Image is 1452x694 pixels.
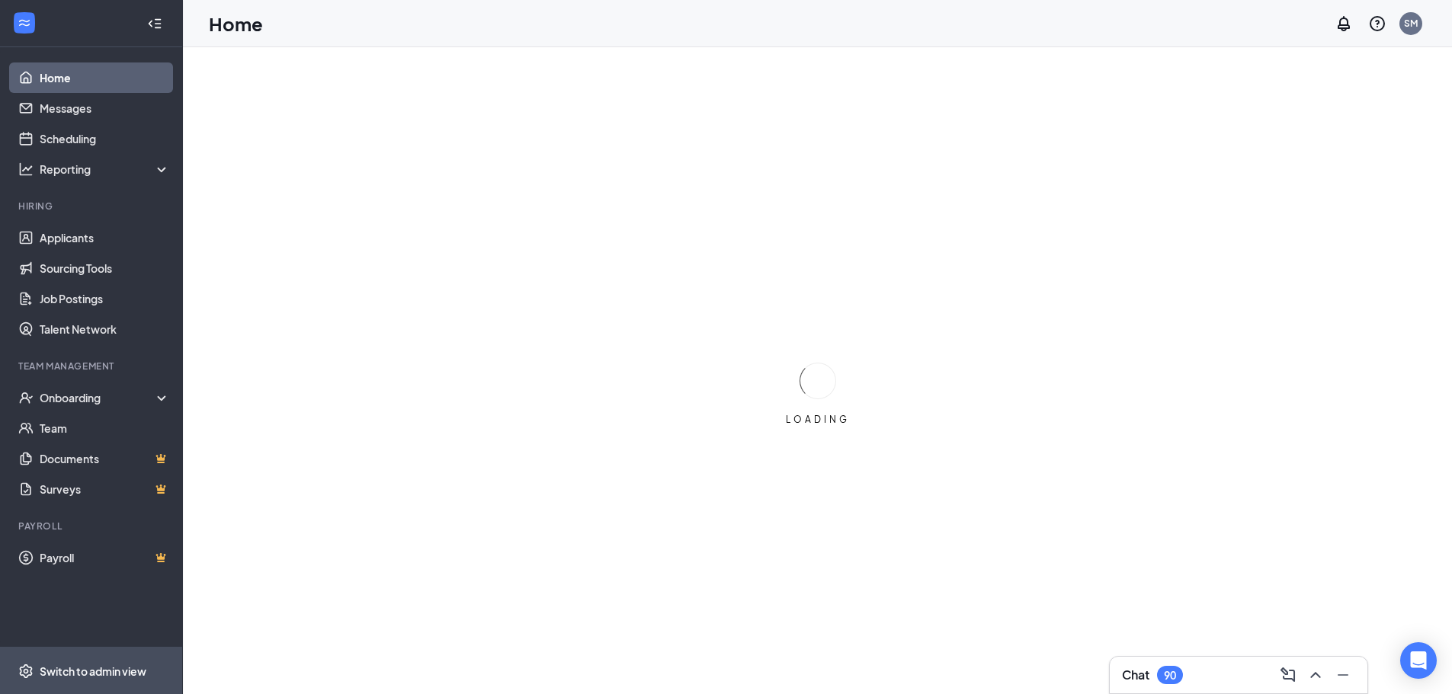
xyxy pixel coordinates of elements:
div: SM [1404,17,1418,30]
a: Team [40,413,170,443]
svg: Settings [18,664,34,679]
svg: Collapse [147,16,162,31]
div: 90 [1164,669,1176,682]
a: Sourcing Tools [40,253,170,283]
svg: QuestionInfo [1368,14,1386,33]
svg: Analysis [18,162,34,177]
a: SurveysCrown [40,474,170,504]
svg: ComposeMessage [1279,666,1297,684]
a: Scheduling [40,123,170,154]
h1: Home [209,11,263,37]
div: Payroll [18,520,167,532]
svg: UserCheck [18,390,34,405]
a: Talent Network [40,314,170,344]
a: Home [40,62,170,93]
svg: Minimize [1334,666,1352,684]
button: ChevronUp [1303,663,1328,687]
div: Team Management [18,360,167,373]
div: Open Intercom Messenger [1400,642,1437,679]
button: ComposeMessage [1276,663,1300,687]
div: Onboarding [40,390,157,405]
div: Switch to admin view [40,664,146,679]
div: Hiring [18,200,167,213]
a: Job Postings [40,283,170,314]
h3: Chat [1122,667,1149,683]
div: Reporting [40,162,171,177]
a: DocumentsCrown [40,443,170,474]
a: Messages [40,93,170,123]
a: Applicants [40,222,170,253]
svg: Notifications [1335,14,1353,33]
a: PayrollCrown [40,542,170,573]
svg: WorkstreamLogo [17,15,32,30]
div: LOADING [780,413,856,426]
button: Minimize [1331,663,1355,687]
svg: ChevronUp [1306,666,1325,684]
